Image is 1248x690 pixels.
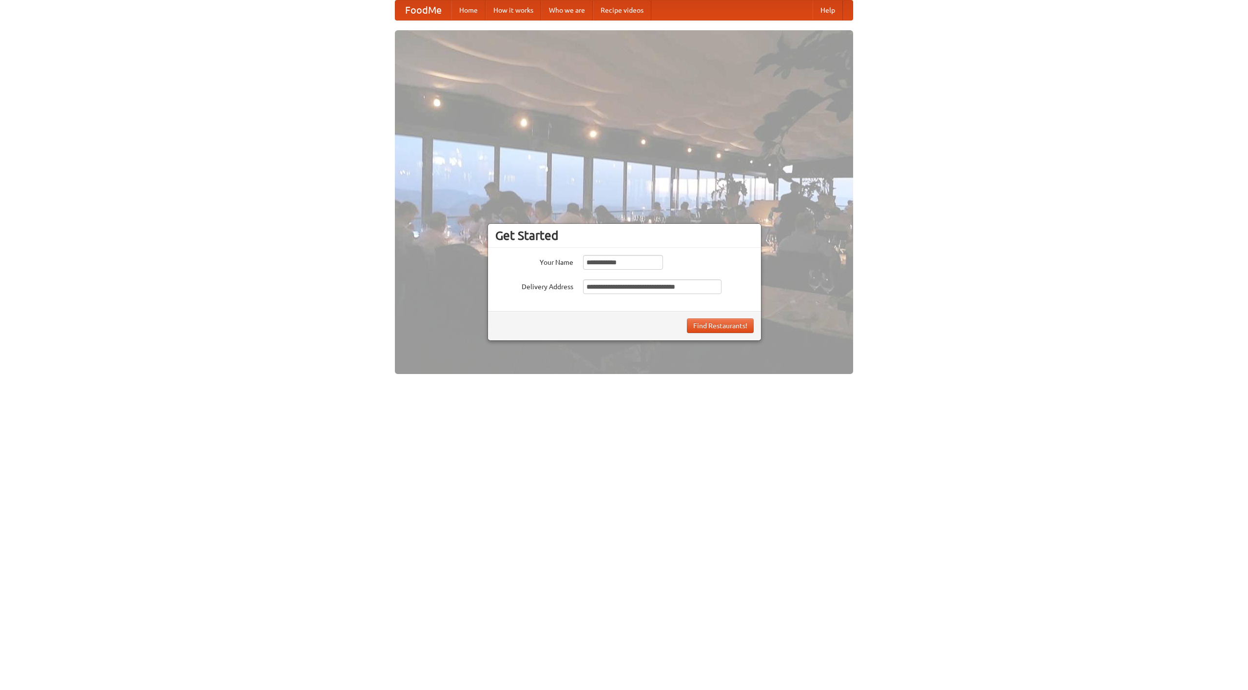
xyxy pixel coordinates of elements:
label: Delivery Address [495,279,573,292]
a: FoodMe [395,0,451,20]
a: Recipe videos [593,0,651,20]
a: Who we are [541,0,593,20]
button: Find Restaurants! [687,318,754,333]
a: Home [451,0,486,20]
a: How it works [486,0,541,20]
h3: Get Started [495,228,754,243]
a: Help [813,0,843,20]
label: Your Name [495,255,573,267]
